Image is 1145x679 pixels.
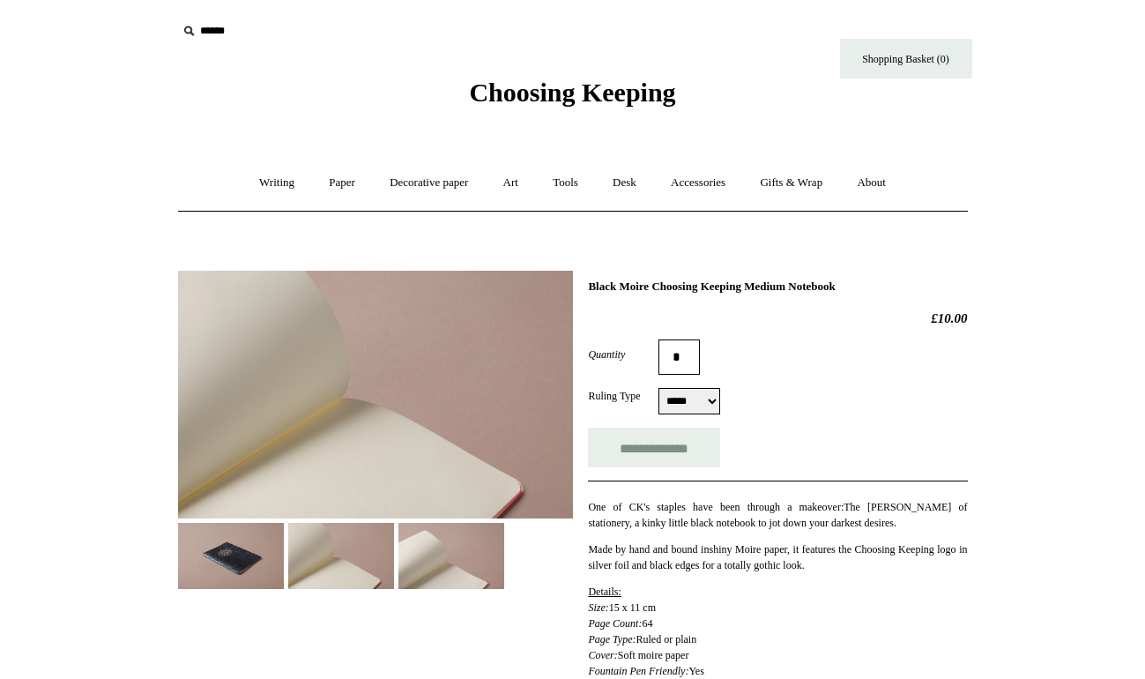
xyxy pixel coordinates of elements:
a: Paper [313,160,371,206]
label: Quantity [588,347,658,362]
em: Page Type: [588,633,636,645]
span: Details: [588,586,621,598]
span: 15 x 11 cm [609,601,656,614]
span: One of CK's staples have been through a makeover: The [PERSON_NAME] of stationery, a kinky little... [588,501,967,529]
p: shiny Moire paper, it features the Choosing Keeping logo in silver foil and black edges for a tot... [588,541,967,573]
a: Gifts & Wrap [744,160,838,206]
a: About [841,160,902,206]
em: Cover: [588,649,617,661]
span: Ruled or plain [636,633,697,645]
a: Desk [597,160,652,206]
em: Page Count: [588,617,642,630]
a: Writing [243,160,310,206]
span: Yes [688,665,703,677]
em: Fountain Pen Friendly: [588,665,688,677]
a: Art [487,160,534,206]
span: Choosing Keeping [469,78,675,107]
img: Black Moire Choosing Keeping Medium Notebook [398,523,504,589]
img: Black Moire Choosing Keeping Medium Notebook [178,271,573,519]
h1: Black Moire Choosing Keeping Medium Notebook [588,280,967,294]
a: Tools [537,160,594,206]
a: Decorative paper [374,160,484,206]
em: Size: [588,601,608,614]
span: Soft moire paper [618,649,689,661]
label: Ruling Type [588,388,658,404]
img: Black Moire Choosing Keeping Medium Notebook [288,523,394,589]
a: Accessories [655,160,741,206]
a: Shopping Basket (0) [840,39,972,78]
a: Choosing Keeping [469,92,675,104]
span: Made by hand and bound in [588,543,709,556]
span: 64 [642,617,652,630]
h2: £10.00 [588,310,967,326]
img: Black Moire Choosing Keeping Medium Notebook [178,523,284,589]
